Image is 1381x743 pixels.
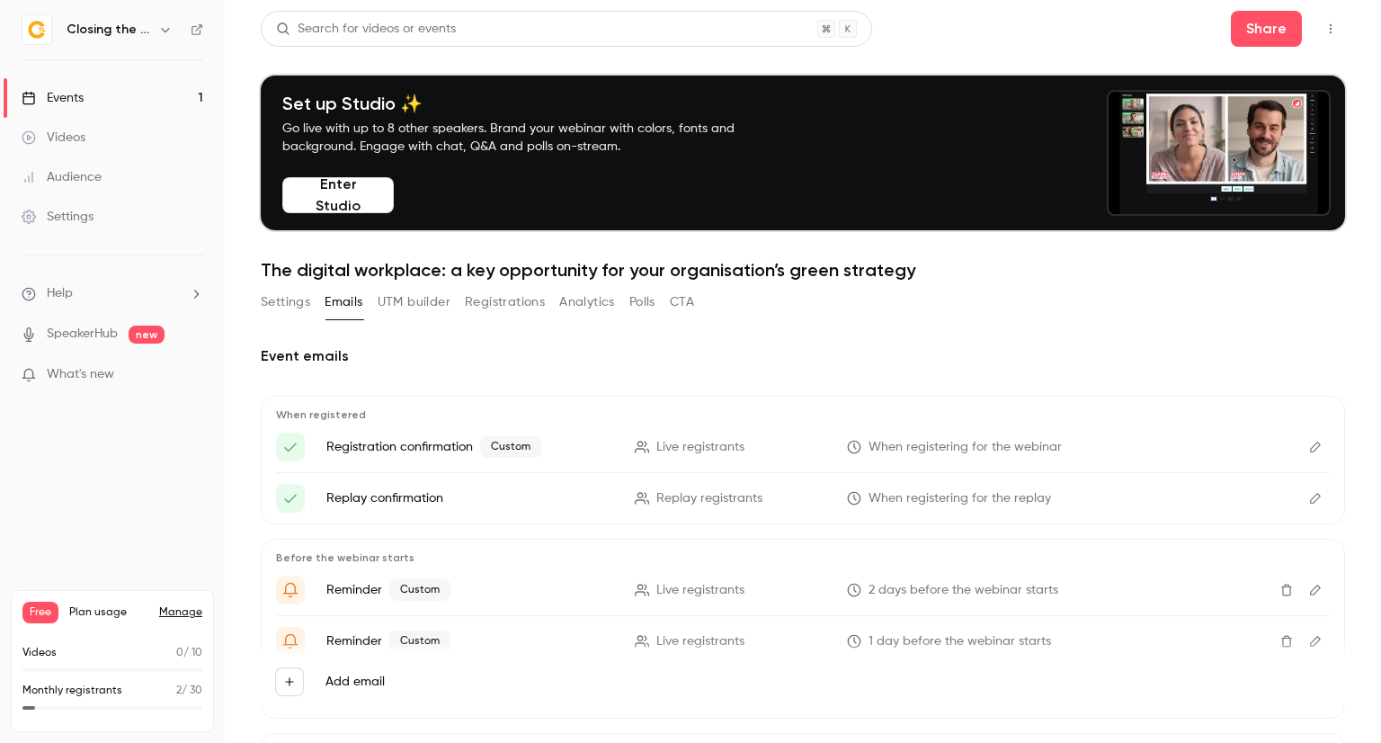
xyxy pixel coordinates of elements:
button: UTM builder [378,288,450,317]
li: Get Ready for '{{ event_name }}' tomorrow! [276,627,1330,656]
span: Live registrants [656,632,744,651]
div: Audience [22,168,102,186]
p: Before the webinar starts [276,551,1330,565]
iframe: Noticeable Trigger [182,367,203,383]
div: Settings [22,208,94,226]
label: Add email [325,673,385,691]
span: Custom [480,436,541,458]
h4: Set up Studio ✨ [282,93,777,114]
span: Custom [389,631,450,652]
span: Live registrants [656,438,744,457]
span: 2 [176,685,182,696]
li: You're attending {{ event_name }} [276,576,1330,604]
li: Here's your access link to {{ event_name }}! [276,484,1330,513]
button: Enter Studio [282,177,394,213]
button: Edit [1301,576,1330,604]
button: Delete [1272,576,1301,604]
span: What's new [47,365,114,384]
span: Live registrants [656,581,744,600]
div: Events [22,89,84,107]
li: Here's your access link to {{ event_name }}! [276,433,1330,461]
p: Reminder [326,631,613,652]
p: Replay confirmation [326,489,613,507]
span: 0 [176,648,183,658]
span: Help [47,284,73,303]
button: CTA [670,288,694,317]
div: Videos [22,129,85,147]
p: When registered [276,407,1330,422]
button: Delete [1272,627,1301,656]
button: Emails [325,288,362,317]
h2: Event emails [261,345,1345,367]
span: When registering for the replay [869,489,1051,508]
a: SpeakerHub [47,325,118,344]
button: Registrations [465,288,545,317]
span: Plan usage [69,605,148,620]
p: Registration confirmation [326,436,613,458]
span: new [129,326,165,344]
span: When registering for the webinar [869,438,1062,457]
span: 1 day before the webinar starts [869,632,1051,651]
button: Edit [1301,433,1330,461]
p: Monthly registrants [22,683,122,699]
span: Replay registrants [656,489,762,508]
p: Go live with up to 8 other speakers. Brand your webinar with colors, fonts and background. Engage... [282,120,777,156]
span: Custom [389,579,450,601]
button: Polls [629,288,655,317]
div: Search for videos or events [276,20,456,39]
button: Share [1231,11,1302,47]
span: 2 days before the webinar starts [869,581,1058,600]
button: Edit [1301,627,1330,656]
p: Videos [22,645,57,661]
img: Closing the Loop [22,15,51,44]
h1: The digital workplace: a key opportunity for your organisation’s green strategy [261,259,1345,281]
p: / 30 [176,683,202,699]
span: Free [22,602,58,623]
h6: Closing the Loop [67,21,151,39]
button: Analytics [559,288,615,317]
button: Settings [261,288,310,317]
li: help-dropdown-opener [22,284,203,303]
p: Reminder [326,579,613,601]
a: Manage [159,605,202,620]
p: / 10 [176,645,202,661]
button: Edit [1301,484,1330,513]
